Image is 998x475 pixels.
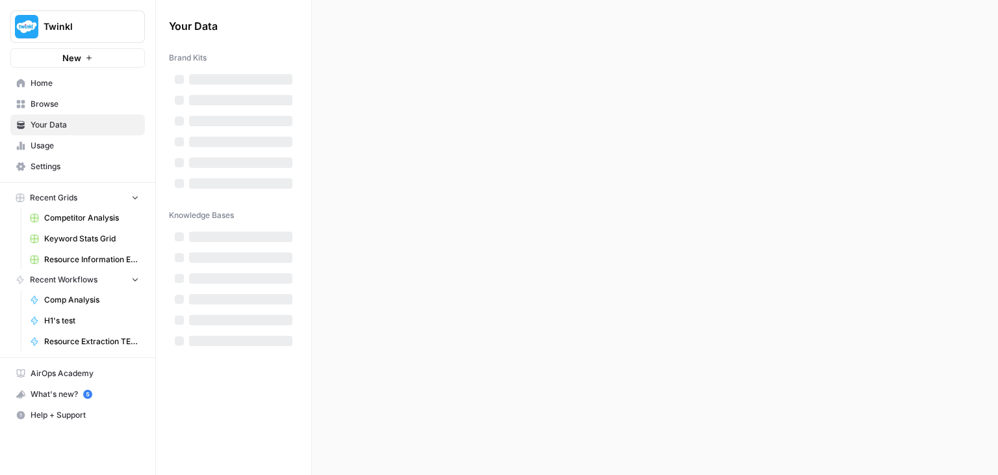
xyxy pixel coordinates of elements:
span: Usage [31,140,139,152]
a: 5 [83,390,92,399]
span: Comp Analysis [44,294,139,306]
button: Help + Support [10,405,145,426]
button: New [10,48,145,68]
a: Your Data [10,115,145,135]
a: Browse [10,94,145,115]
span: New [62,51,81,64]
a: H1's test [24,310,145,331]
button: Recent Grids [10,188,145,208]
a: Resource Information Extraction and Descriptions [24,249,145,270]
span: Resource Extraction TEST [44,336,139,347]
span: Help + Support [31,409,139,421]
a: Comp Analysis [24,290,145,310]
span: Brand Kits [169,52,207,64]
button: Workspace: Twinkl [10,10,145,43]
span: Recent Grids [30,192,77,204]
div: What's new? [11,385,144,404]
a: Keyword Stats Grid [24,228,145,249]
span: AirOps Academy [31,368,139,379]
a: Competitor Analysis [24,208,145,228]
span: Browse [31,98,139,110]
span: Recent Workflows [30,274,97,286]
text: 5 [86,391,89,398]
span: Your Data [31,119,139,131]
span: Resource Information Extraction and Descriptions [44,254,139,265]
button: What's new? 5 [10,384,145,405]
span: Settings [31,161,139,172]
a: Settings [10,156,145,177]
a: Resource Extraction TEST [24,331,145,352]
span: Your Data [169,18,283,34]
a: Home [10,73,145,94]
span: Twinkl [44,20,122,33]
span: Competitor Analysis [44,212,139,224]
button: Recent Workflows [10,270,145,290]
span: Keyword Stats Grid [44,233,139,245]
span: Home [31,77,139,89]
img: Twinkl Logo [15,15,38,38]
span: H1's test [44,315,139,327]
span: Knowledge Bases [169,210,234,221]
a: AirOps Academy [10,363,145,384]
a: Usage [10,135,145,156]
